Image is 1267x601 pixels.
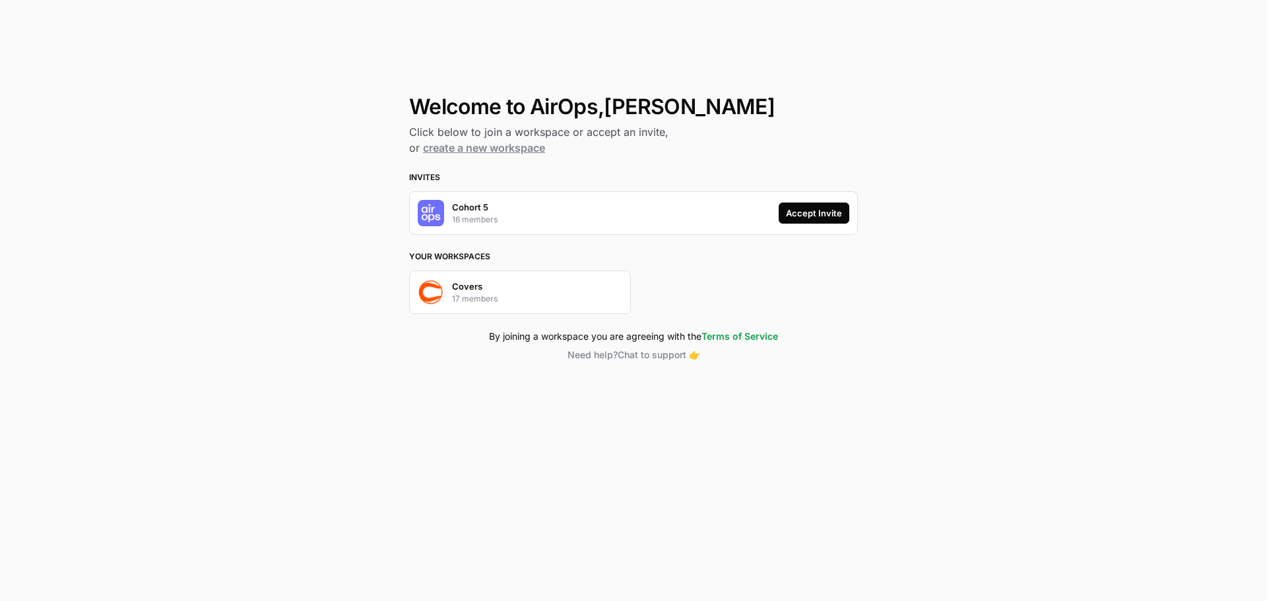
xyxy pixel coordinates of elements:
img: Company Logo [418,279,444,305]
a: create a new workspace [423,141,545,154]
button: Company LogoCovers17 members [409,270,631,314]
p: Cohort 5 [452,201,488,214]
h3: Invites [409,172,858,183]
p: Covers [452,280,482,293]
h3: Your Workspaces [409,251,858,263]
h1: Welcome to AirOps, [PERSON_NAME] [409,95,858,119]
span: Need help? [568,349,618,360]
p: 17 members [452,293,498,305]
button: Need help?Chat to support 👉 [409,348,858,362]
span: Chat to support 👉 [618,349,700,360]
p: 16 members [452,214,498,226]
h2: Click below to join a workspace or accept an invite, or [409,124,858,156]
a: Terms of Service [701,331,778,342]
img: Company Logo [418,200,444,226]
div: By joining a workspace you are agreeing with the [409,330,858,343]
button: Accept Invite [779,203,849,224]
div: Accept Invite [786,206,842,220]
